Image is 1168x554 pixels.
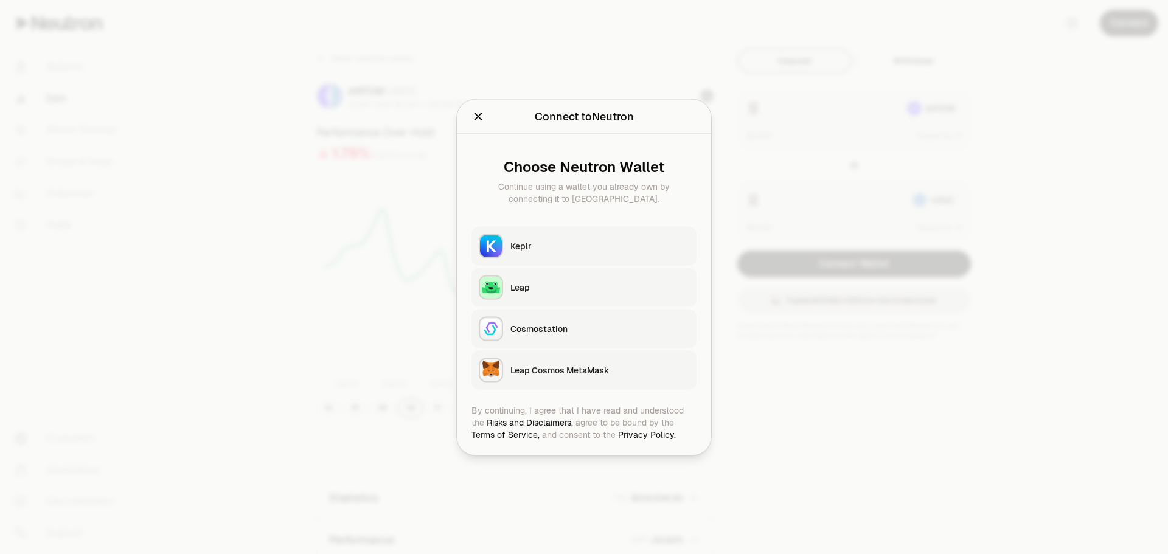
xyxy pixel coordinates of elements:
[510,281,689,293] div: Leap
[481,180,687,204] div: Continue using a wallet you already own by connecting it to [GEOGRAPHIC_DATA].
[471,226,697,265] button: KeplrKeplr
[510,322,689,334] div: Cosmostation
[471,309,697,348] button: CosmostationCosmostation
[471,404,697,440] div: By continuing, I agree that I have read and understood the agree to be bound by the and consent t...
[471,350,697,389] button: Leap Cosmos MetaMaskLeap Cosmos MetaMask
[535,108,634,125] div: Connect to Neutron
[480,359,502,381] img: Leap Cosmos MetaMask
[487,417,573,428] a: Risks and Disclaimers,
[510,364,689,376] div: Leap Cosmos MetaMask
[481,158,687,175] div: Choose Neutron Wallet
[471,108,485,125] button: Close
[471,268,697,306] button: LeapLeap
[480,276,502,298] img: Leap
[510,240,689,252] div: Keplr
[618,429,676,440] a: Privacy Policy.
[480,235,502,257] img: Keplr
[471,429,540,440] a: Terms of Service,
[480,317,502,339] img: Cosmostation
